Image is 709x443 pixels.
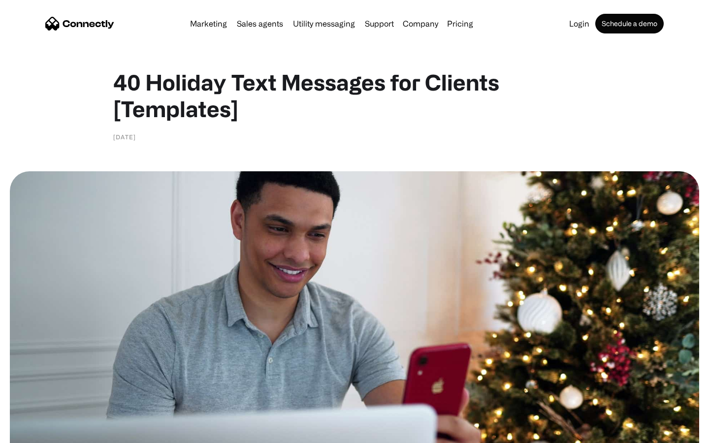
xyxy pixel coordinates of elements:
div: [DATE] [113,132,136,142]
div: Company [400,17,441,31]
div: Company [403,17,438,31]
aside: Language selected: English [10,426,59,440]
a: Pricing [443,20,477,28]
a: Sales agents [233,20,287,28]
ul: Language list [20,426,59,440]
a: Marketing [186,20,231,28]
a: Support [361,20,398,28]
a: Schedule a demo [595,14,664,33]
h1: 40 Holiday Text Messages for Clients [Templates] [113,69,596,122]
a: Utility messaging [289,20,359,28]
a: home [45,16,114,31]
a: Login [565,20,593,28]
